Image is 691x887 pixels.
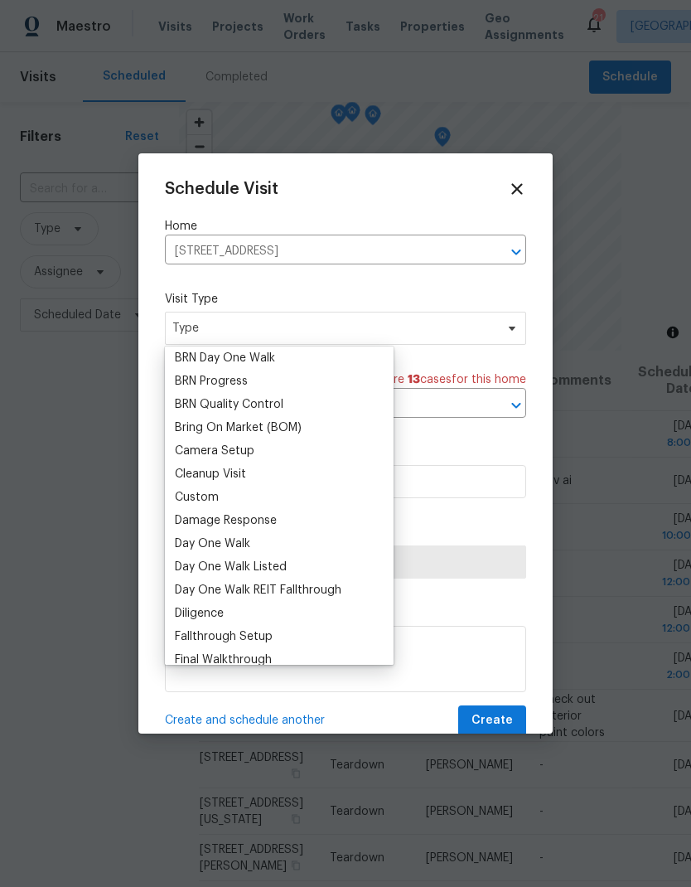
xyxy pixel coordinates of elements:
[505,394,528,417] button: Open
[172,320,495,337] span: Type
[508,180,526,198] span: Close
[165,218,526,235] label: Home
[505,240,528,264] button: Open
[175,373,248,390] div: BRN Progress
[458,705,526,736] button: Create
[175,605,224,622] div: Diligence
[175,466,246,482] div: Cleanup Visit
[175,559,287,575] div: Day One Walk Listed
[355,371,526,388] span: There are case s for this home
[175,582,341,599] div: Day One Walk REIT Fallthrough
[175,536,250,552] div: Day One Walk
[165,181,278,197] span: Schedule Visit
[471,710,513,731] span: Create
[175,419,302,436] div: Bring On Market (BOM)
[165,291,526,308] label: Visit Type
[175,443,254,459] div: Camera Setup
[175,489,219,506] div: Custom
[175,652,272,668] div: Final Walkthrough
[165,239,480,264] input: Enter in an address
[175,350,275,366] div: BRN Day One Walk
[175,512,277,529] div: Damage Response
[175,628,273,645] div: Fallthrough Setup
[408,374,420,385] span: 13
[175,396,283,413] div: BRN Quality Control
[165,712,325,729] span: Create and schedule another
